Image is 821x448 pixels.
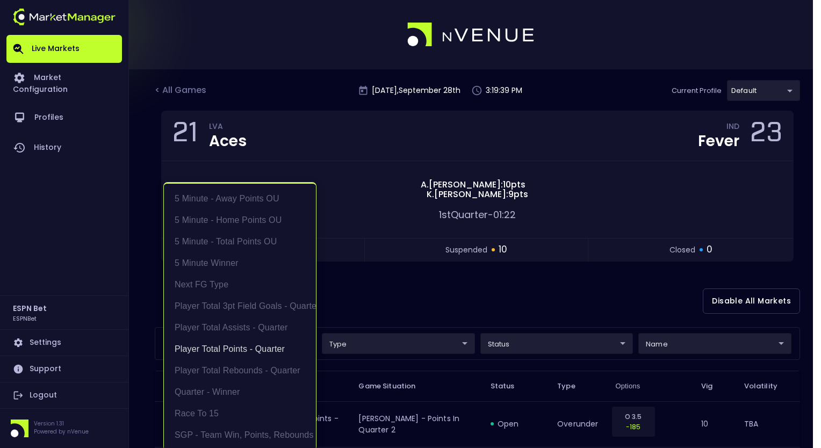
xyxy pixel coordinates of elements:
[164,360,316,381] li: Player Total Rebounds - Quarter
[164,274,316,295] li: Next FG Type
[164,231,316,252] li: 5 Minute - Total Points OU
[164,403,316,424] li: Race to 15
[164,209,316,231] li: 5 Minute - Home Points OU
[164,295,316,317] li: Player Total 3pt Field Goals - Quarter
[164,381,316,403] li: Quarter - Winner
[164,252,316,274] li: 5 Minute Winner
[164,424,316,446] li: SGP - Team Win, Points, Rebounds
[164,338,316,360] li: Player Total Points - Quarter
[164,317,316,338] li: Player Total Assists - Quarter
[164,188,316,209] li: 5 Minute - Away Points OU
